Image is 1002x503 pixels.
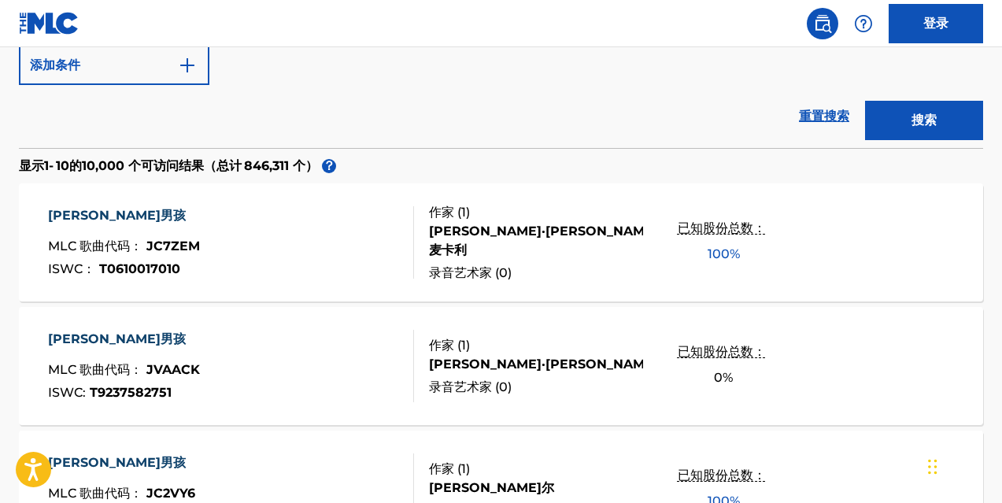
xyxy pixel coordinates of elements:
[461,205,466,220] font: 1
[44,158,49,173] font: 1
[854,14,873,33] img: 帮助
[90,385,172,400] font: T9237582751
[48,239,130,253] font: MLC 歌曲代码
[466,205,470,220] font: )
[48,362,130,377] font: MLC 歌曲代码
[429,379,499,394] font: 录音艺术家 (
[19,12,79,35] img: MLC 标志
[130,486,142,501] font: ：
[146,239,200,253] font: JC7ZEM
[923,16,948,31] font: 登录
[928,443,937,490] div: 拖动
[69,158,82,173] font: 的
[889,4,983,43] a: 登录
[48,486,130,501] font: MLC 歌曲代码
[678,468,766,483] font: 已知股份总数：
[429,461,461,476] font: 作家 (
[466,461,470,476] font: )
[83,385,86,400] font: :
[244,158,305,173] font: 846,311 个
[708,246,730,261] font: 100
[19,158,44,173] font: 显示
[48,385,83,400] font: ISWC
[82,158,141,173] font: 10,000 个
[865,101,983,140] button: 搜索
[130,362,142,377] font: ：
[48,261,83,276] font: ISWC
[204,158,242,173] font: （总计
[146,486,195,501] font: JC2VY6
[48,455,186,470] font: [PERSON_NAME]男孩
[83,261,95,276] font: ：
[99,261,180,276] font: T0610017010
[429,480,554,495] font: [PERSON_NAME]尔
[499,265,508,280] font: 0
[179,158,204,173] font: 结果
[723,370,733,385] font: %
[911,113,937,128] font: 搜索
[48,208,186,223] font: [PERSON_NAME]男孩
[714,370,723,385] font: 0
[429,265,499,280] font: 录音艺术家 (
[429,224,662,257] font: [PERSON_NAME]·[PERSON_NAME]·麦卡利
[141,158,179,173] font: 可访问
[508,265,512,280] font: )
[461,338,466,353] font: 1
[678,344,766,359] font: 已知股份总数：
[499,379,508,394] font: 0
[429,205,461,220] font: 作家 (
[48,331,186,346] font: [PERSON_NAME]男孩
[19,307,983,425] a: [PERSON_NAME]男孩MLC 歌曲代码：JVAACKISWC:T9237582751作家 (1)[PERSON_NAME]·[PERSON_NAME]·[PERSON_NAME]·[PE...
[678,220,766,235] font: 已知股份总数：
[730,246,740,261] font: %
[429,338,461,353] font: 作家 (
[508,379,512,394] font: )
[305,158,318,173] font: ）
[56,158,69,173] font: 10
[807,8,838,39] a: 公开搜索
[130,239,142,253] font: ：
[799,109,849,124] font: 重置搜索
[30,57,80,72] font: 添加条件
[848,8,879,39] div: 帮助
[813,14,832,33] img: 搜索
[429,357,891,372] font: [PERSON_NAME]·[PERSON_NAME]·[PERSON_NAME]·[PERSON_NAME]
[461,461,466,476] font: 1
[19,183,983,301] a: [PERSON_NAME]男孩MLC 歌曲代码：JC7ZEMISWC：T0610017010作家 (1)[PERSON_NAME]·[PERSON_NAME]·麦卡利录音艺术家 (0)已知股份总...
[19,46,209,85] button: 添加条件
[923,427,1002,503] div: 聊天小组件
[146,362,200,377] font: JVAACK
[178,56,197,75] img: 9d2ae6d4665cec9f34b9.svg
[49,158,54,173] font: -
[323,158,335,173] font: ？
[923,427,1002,503] iframe: 聊天小部件
[466,338,470,353] font: )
